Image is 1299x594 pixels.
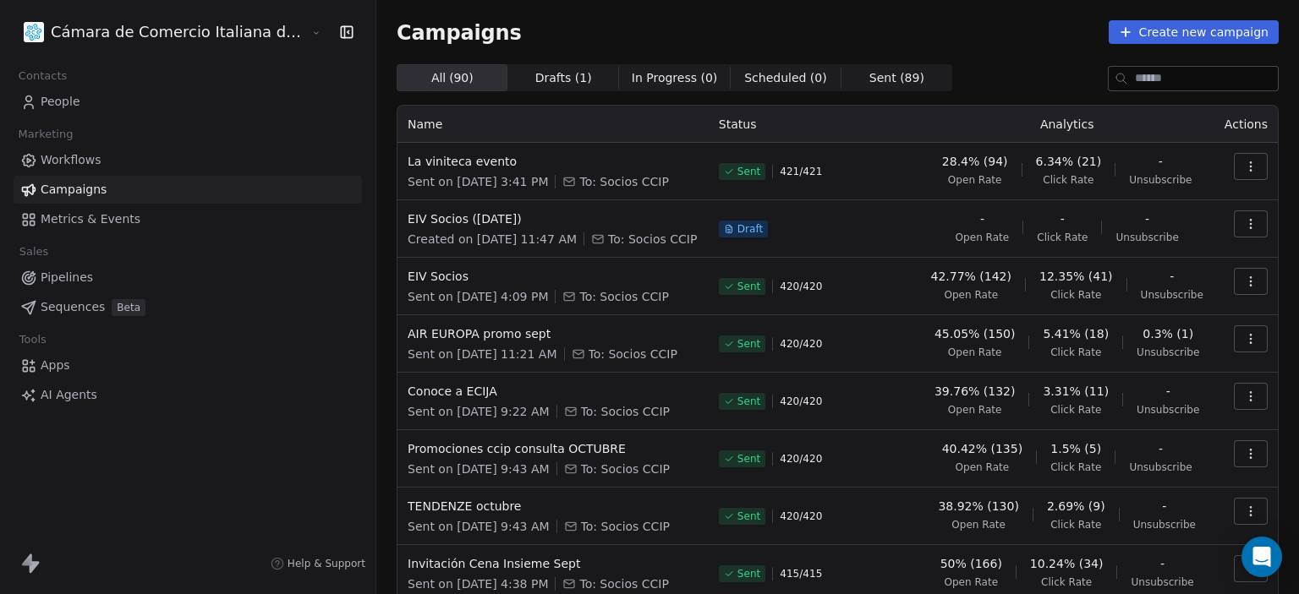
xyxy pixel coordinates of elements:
[14,176,362,204] a: Campaigns
[1050,440,1101,457] span: 1.5% (5)
[737,280,760,293] span: Sent
[948,346,1002,359] span: Open Rate
[942,153,1008,170] span: 28.4% (94)
[780,280,822,293] span: 420 / 420
[408,153,699,170] span: La viniteca evento
[408,346,556,362] span: Sent on [DATE] 11:21 AM
[11,122,80,147] span: Marketing
[14,146,362,174] a: Workflows
[1159,440,1163,457] span: -
[112,299,145,316] span: Beta
[14,205,362,233] a: Metrics & Events
[1159,153,1163,170] span: -
[11,63,74,89] span: Contacts
[408,268,699,285] span: EIV Socios
[1050,518,1101,531] span: Click Rate
[51,21,307,43] span: Cámara de Comercio Italiana del [GEOGRAPHIC_DATA]
[1030,555,1104,572] span: 10.24% (34)
[397,20,522,44] span: Campaigns
[535,69,592,87] span: Drafts ( 1 )
[408,383,699,400] span: Conoce a ECIJA
[944,575,998,589] span: Open Rate
[41,210,140,228] span: Metrics & Events
[956,231,1010,244] span: Open Rate
[1162,498,1166,515] span: -
[1047,498,1105,515] span: 2.69% (9)
[408,460,550,477] span: Sent on [DATE] 9:43 AM
[41,151,101,169] span: Workflows
[737,395,760,408] span: Sent
[1129,173,1192,187] span: Unsubscribe
[1036,153,1102,170] span: 6.34% (21)
[408,403,550,420] span: Sent on [DATE] 9:22 AM
[1050,403,1101,417] span: Click Rate
[780,337,822,351] span: 420 / 420
[737,510,760,523] span: Sent
[1050,288,1101,302] span: Click Rate
[948,403,1002,417] span: Open Rate
[14,264,362,292] a: Pipelines
[1043,383,1109,400] span: 3.31% (11)
[579,288,668,305] span: To: Socios CCIP
[1115,231,1178,244] span: Unsubscribe
[1037,231,1088,244] span: Click Rate
[1043,325,1109,342] span: 5.41% (18)
[41,93,80,111] span: People
[780,510,822,523] span: 420 / 420
[581,518,670,535] span: To: Socios CCIP
[1214,106,1278,143] th: Actions
[869,69,924,87] span: Sent ( 89 )
[1050,346,1101,359] span: Click Rate
[935,325,1015,342] span: 45.05% (150)
[1160,555,1165,572] span: -
[951,518,1006,531] span: Open Rate
[408,440,699,457] span: Promociones ccip consulta OCTUBRE
[408,555,699,572] span: Invitación Cena Insieme Sept
[581,460,670,477] span: To: Socios CCIP
[1141,288,1203,302] span: Unsubscribe
[579,575,668,592] span: To: Socios CCIP
[408,518,550,535] span: Sent on [DATE] 9:43 AM
[14,351,362,379] a: Apps
[41,386,97,404] span: AI Agents
[1137,346,1199,359] span: Unsubscribe
[1137,403,1199,417] span: Unsubscribe
[608,231,697,248] span: To: Socios CCIP
[408,325,699,342] span: AIR EUROPA promo sept
[1166,383,1170,400] span: -
[737,337,760,351] span: Sent
[408,575,548,592] span: Sent on [DATE] 4:38 PM
[1129,460,1192,474] span: Unsubscribe
[1050,460,1101,474] span: Click Rate
[1143,325,1193,342] span: 0.3% (1)
[632,69,718,87] span: In Progress ( 0 )
[942,440,1022,457] span: 40.42% (135)
[408,498,699,515] span: TENDENZE octubre
[737,222,763,236] span: Draft
[41,298,105,316] span: Sequences
[940,555,1002,572] span: 50% (166)
[780,165,822,178] span: 421 / 421
[14,88,362,116] a: People
[24,22,44,42] img: WhatsApp%20Image%202021-08-27%20at%2009.37.39.png
[12,327,53,352] span: Tools
[408,173,548,190] span: Sent on [DATE] 3:41 PM
[780,395,822,408] span: 420 / 420
[948,173,1002,187] span: Open Rate
[14,381,362,409] a: AI Agents
[589,346,677,362] span: To: Socios CCIP
[12,239,56,264] span: Sales
[1241,537,1282,577] div: Open Intercom Messenger
[737,452,760,466] span: Sent
[956,460,1010,474] span: Open Rate
[20,18,299,46] button: Cámara de Comercio Italiana del [GEOGRAPHIC_DATA]
[14,293,362,321] a: SequencesBeta
[780,452,822,466] span: 420 / 420
[408,210,699,227] span: EIV Socios ([DATE])
[41,269,93,286] span: Pipelines
[1170,268,1174,285] span: -
[1061,210,1065,227] span: -
[271,557,365,570] a: Help & Support
[41,181,107,199] span: Campaigns
[1109,20,1279,44] button: Create new campaign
